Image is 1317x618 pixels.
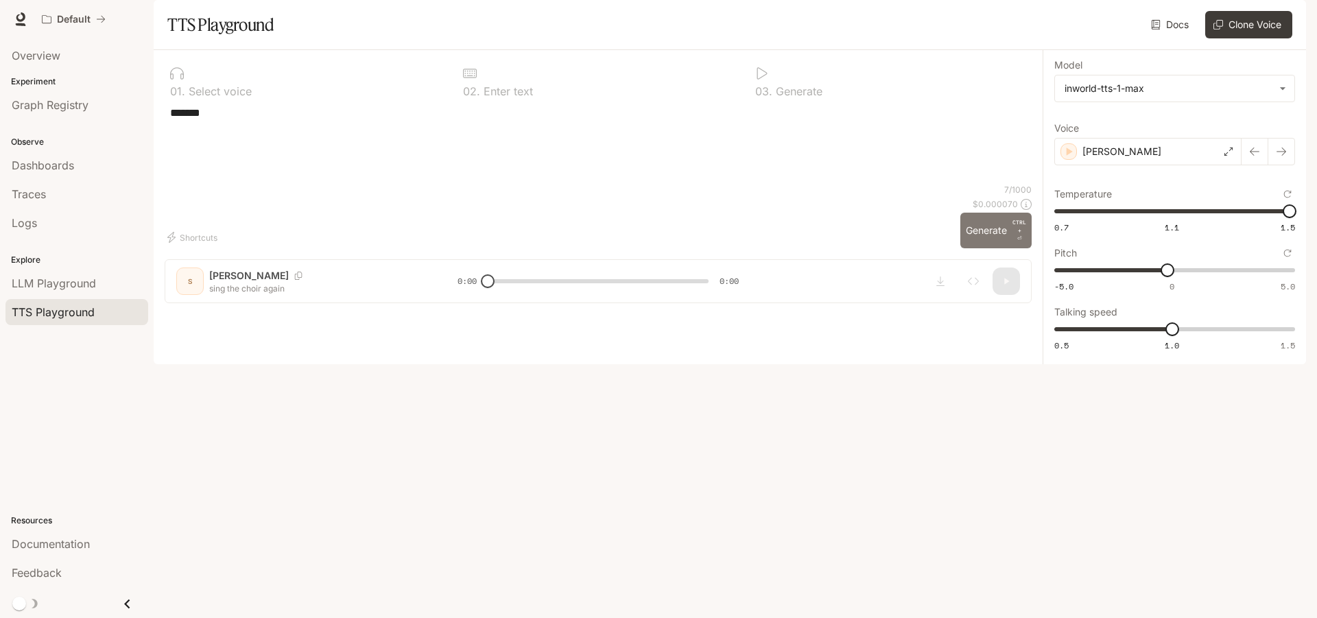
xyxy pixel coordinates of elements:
span: 1.1 [1165,222,1179,233]
button: Clone Voice [1205,11,1292,38]
button: Reset to default [1280,246,1295,261]
h1: TTS Playground [167,11,274,38]
span: -5.0 [1054,281,1073,292]
p: Enter text [480,86,533,97]
span: 0 [1170,281,1174,292]
button: GenerateCTRL +⏎ [960,213,1032,248]
p: Default [57,14,91,25]
p: 0 2 . [463,86,480,97]
button: All workspaces [36,5,112,33]
div: inworld-tts-1-max [1065,82,1272,95]
p: [PERSON_NAME] [1082,145,1161,158]
span: 1.5 [1281,340,1295,351]
p: Talking speed [1054,307,1117,317]
div: inworld-tts-1-max [1055,75,1294,102]
a: Docs [1148,11,1194,38]
p: Pitch [1054,248,1077,258]
p: Model [1054,60,1082,70]
p: Generate [772,86,822,97]
span: 0.7 [1054,222,1069,233]
button: Shortcuts [165,226,223,248]
p: Voice [1054,123,1079,133]
p: 0 1 . [170,86,185,97]
span: 1.5 [1281,222,1295,233]
span: 0.5 [1054,340,1069,351]
button: Reset to default [1280,187,1295,202]
span: 5.0 [1281,281,1295,292]
p: Temperature [1054,189,1112,199]
p: ⏎ [1012,218,1026,243]
span: 1.0 [1165,340,1179,351]
p: CTRL + [1012,218,1026,235]
p: 0 3 . [755,86,772,97]
p: Select voice [185,86,252,97]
